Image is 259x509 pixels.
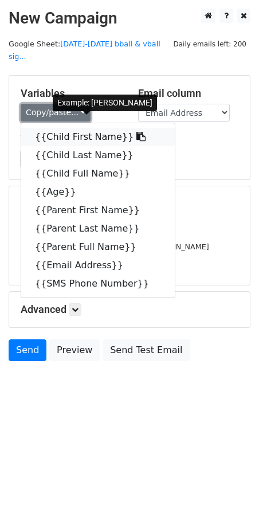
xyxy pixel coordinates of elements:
a: {{Child Last Name}} [21,146,175,165]
a: {{SMS Phone Number}} [21,275,175,293]
a: {{Parent First Name}} [21,201,175,220]
a: {{Parent Full Name}} [21,238,175,256]
a: Daily emails left: 200 [169,40,250,48]
a: Send [9,339,46,361]
a: Preview [49,339,100,361]
a: Send Test Email [103,339,190,361]
small: Google Sheet: [9,40,160,61]
a: {{Child First Name}} [21,128,175,146]
h2: New Campaign [9,9,250,28]
h5: Variables [21,87,121,100]
span: Daily emails left: 200 [169,38,250,50]
a: [DATE]-[DATE] bball & vball sig... [9,40,160,61]
h5: Email column [138,87,238,100]
a: {{Age}} [21,183,175,201]
a: {{Parent Last Name}} [21,220,175,238]
h5: Advanced [21,303,238,316]
iframe: Chat Widget [202,454,259,509]
small: [PERSON_NAME][EMAIL_ADDRESS][DOMAIN_NAME] [21,242,209,251]
a: {{Email Address}} [21,256,175,275]
a: {{Child Full Name}} [21,165,175,183]
a: Copy/paste... [21,104,91,122]
div: Example: [PERSON_NAME] [53,95,157,111]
